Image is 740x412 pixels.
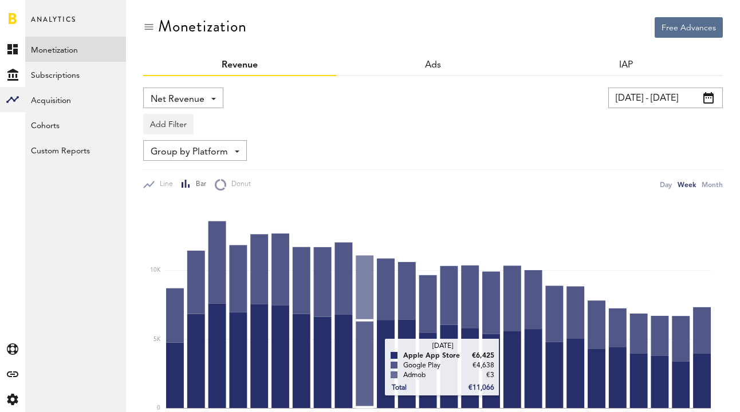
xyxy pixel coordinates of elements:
div: Week [678,179,696,191]
a: Cohorts [25,112,126,137]
div: Month [702,179,723,191]
span: Line [155,180,173,189]
a: Custom Reports [25,137,126,163]
iframe: Opens a widget where you can find more information [651,378,729,406]
a: Revenue [222,61,258,70]
text: 5K [153,336,161,342]
a: Subscriptions [25,62,126,87]
a: IAP [619,61,633,70]
span: Bar [191,180,206,189]
div: Day [660,179,672,191]
a: Monetization [25,37,126,62]
span: Donut [226,180,251,189]
button: Add Filter [143,114,194,134]
span: Group by Platform [151,142,228,162]
text: 0 [157,405,160,411]
span: Net Revenue [151,90,204,109]
a: Acquisition [25,87,126,112]
button: Free Advances [655,17,723,38]
a: Ads [425,61,441,70]
text: 10K [150,267,161,273]
div: Monetization [158,17,247,35]
span: Analytics [31,13,76,37]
